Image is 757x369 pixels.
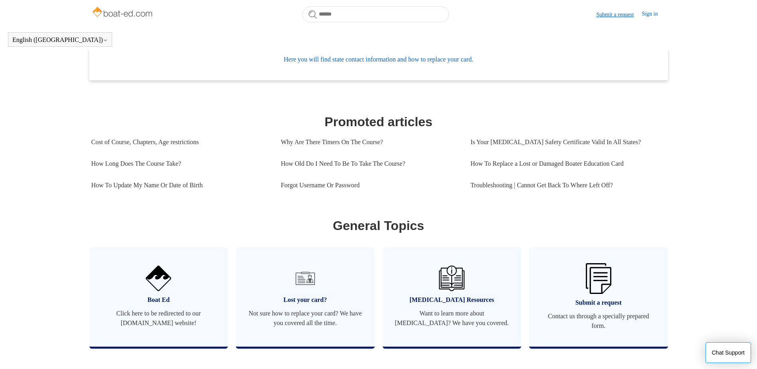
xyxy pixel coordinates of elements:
[541,311,656,331] span: Contact us through a specially prepared form.
[91,216,666,235] h1: General Topics
[248,309,363,328] span: Not sure how to replace your card? We have you covered all the time.
[470,153,660,175] a: How To Replace a Lost or Damaged Boater Education Card
[395,295,510,305] span: [MEDICAL_DATA] Resources
[706,342,751,363] button: Chat Support
[91,153,269,175] a: How Long Does The Course Take?
[529,247,668,347] a: Submit a request Contact us through a specially prepared form.
[470,175,660,196] a: Troubleshooting | Cannot Get Back To Where Left Off?
[146,266,171,291] img: 01HZPCYVNCVF44JPJQE4DN11EA
[383,247,522,347] a: [MEDICAL_DATA] Resources Want to learn more about [MEDICAL_DATA]? We have you covered.
[89,21,668,80] a: Replacement Card Here you will find state contact information and how to replace your card.
[89,247,228,347] a: Boat Ed Click here to be redirected to our [DOMAIN_NAME] website!
[302,6,449,22] input: Search
[91,131,269,153] a: Cost of Course, Chapters, Age restrictions
[586,263,611,294] img: 01HZPCYW3NK71669VZTW7XY4G9
[12,36,108,44] button: English ([GEOGRAPHIC_DATA])
[395,309,510,328] span: Want to learn more about [MEDICAL_DATA]? We have you covered.
[281,175,459,196] a: Forgot Username Or Password
[293,266,318,291] img: 01HZPCYVT14CG9T703FEE4SFXC
[101,55,656,64] span: Here you will find state contact information and how to replace your card.
[236,247,375,347] a: Lost your card? Not sure how to replace your card? We have you covered all the time.
[439,266,464,291] img: 01HZPCYVZMCNPYXCC0DPA2R54M
[541,298,656,307] span: Submit a request
[91,175,269,196] a: How To Update My Name Or Date of Birth
[470,131,660,153] a: Is Your [MEDICAL_DATA] Safety Certificate Valid In All States?
[596,10,642,19] a: Submit a request
[91,5,155,21] img: Boat-Ed Help Center home page
[281,153,459,175] a: How Old Do I Need To Be To Take The Course?
[281,131,459,153] a: Why Are There Timers On The Course?
[248,295,363,305] span: Lost your card?
[642,10,666,19] a: Sign in
[101,295,216,305] span: Boat Ed
[91,112,666,131] h1: Promoted articles
[101,309,216,328] span: Click here to be redirected to our [DOMAIN_NAME] website!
